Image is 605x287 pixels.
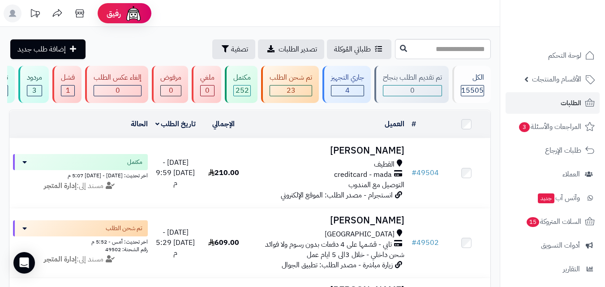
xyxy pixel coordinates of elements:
[61,86,74,96] div: 1
[156,157,195,188] span: [DATE] - [DATE] 9:59 م
[410,85,415,96] span: 0
[506,235,600,256] a: أدوات التسويق
[518,120,581,133] span: المراجعات والأسئلة
[325,229,395,240] span: [GEOGRAPHIC_DATA]
[27,73,42,83] div: مردود
[327,39,391,59] a: طلباتي المُوكلة
[373,66,451,103] a: تم تقديم الطلب بنجاح 0
[127,158,142,167] span: مكتمل
[506,187,600,209] a: وآتس آبجديد
[200,73,215,83] div: ملغي
[541,239,580,252] span: أدوات التسويق
[13,170,148,180] div: اخر تحديث: [DATE] - [DATE] 5:07 م
[545,144,581,157] span: طلبات الإرجاع
[259,66,321,103] a: تم شحن الطلب 23
[374,159,395,170] span: القطيف
[251,146,404,156] h3: [PERSON_NAME]
[61,73,75,83] div: فشل
[287,85,296,96] span: 23
[385,119,404,129] a: العميل
[506,92,600,114] a: الطلبات
[6,254,154,265] div: مسند إلى:
[561,97,581,109] span: الطلبات
[506,45,600,66] a: لوحة التحكم
[563,263,580,275] span: التقارير
[307,249,404,260] span: شحن داخلي - خلال 3الى 5 ايام عمل
[282,260,393,270] span: زيارة مباشرة - مصدر الطلب: تطبيق الجوال
[506,211,600,232] a: السلات المتروكة15
[66,85,70,96] span: 1
[519,122,530,132] span: 3
[107,8,121,19] span: رفيق
[562,168,580,180] span: العملاء
[532,73,581,86] span: الأقسام والمنتجات
[331,73,364,83] div: جاري التجهيز
[201,86,214,96] div: 0
[345,85,350,96] span: 4
[223,66,259,103] a: مكتمل 252
[156,227,195,258] span: [DATE] - [DATE] 5:29 م
[506,258,600,280] a: التقارير
[527,217,539,227] span: 15
[461,85,484,96] span: 15505
[44,254,77,265] strong: إدارة المتجر
[265,240,392,250] span: تابي - قسّمها على 4 دفعات بدون رسوم ولا فوائد
[205,85,210,96] span: 0
[334,170,392,180] span: creditcard - mada
[383,73,442,83] div: تم تقديم الطلب بنجاح
[412,167,416,178] span: #
[236,85,249,96] span: 252
[190,66,223,103] a: ملغي 0
[17,44,66,55] span: إضافة طلب جديد
[526,215,581,228] span: السلات المتروكة
[124,4,142,22] img: ai-face.png
[6,181,154,191] div: مسند إلى:
[383,86,442,96] div: 0
[161,86,181,96] div: 0
[348,180,404,190] span: التوصيل مع المندوب
[150,66,190,103] a: مرفوض 0
[94,86,141,96] div: 0
[412,237,439,248] a: #49502
[461,73,484,83] div: الكل
[506,140,600,161] a: طلبات الإرجاع
[281,190,393,201] span: انستجرام - مصدر الطلب: الموقع الإلكتروني
[208,237,239,248] span: 609.00
[321,66,373,103] a: جاري التجهيز 4
[506,116,600,137] a: المراجعات والأسئلة3
[279,44,317,55] span: تصدير الطلبات
[94,73,142,83] div: إلغاء عكس الطلب
[208,167,239,178] span: 210.00
[24,4,46,25] a: تحديثات المنصة
[234,86,250,96] div: 252
[83,66,150,103] a: إلغاء عكس الطلب 0
[537,192,580,204] span: وآتس آب
[212,39,255,59] button: تصفية
[131,119,148,129] a: الحالة
[331,86,364,96] div: 4
[451,66,493,103] a: الكل15505
[412,119,416,129] a: #
[51,66,83,103] a: فشل 1
[233,73,251,83] div: مكتمل
[44,180,77,191] strong: إدارة المتجر
[412,237,416,248] span: #
[412,167,439,178] a: #49504
[212,119,235,129] a: الإجمالي
[270,86,312,96] div: 23
[105,245,148,253] span: رقم الشحنة: 49502
[251,215,404,226] h3: [PERSON_NAME]
[334,44,371,55] span: طلباتي المُوكلة
[13,252,35,274] div: Open Intercom Messenger
[155,119,196,129] a: تاريخ الطلب
[270,73,312,83] div: تم شحن الطلب
[17,66,51,103] a: مردود 3
[13,236,148,246] div: اخر تحديث: أمس - 5:52 م
[506,163,600,185] a: العملاء
[538,193,554,203] span: جديد
[32,85,37,96] span: 3
[258,39,324,59] a: تصدير الطلبات
[231,44,248,55] span: تصفية
[116,85,120,96] span: 0
[160,73,181,83] div: مرفوض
